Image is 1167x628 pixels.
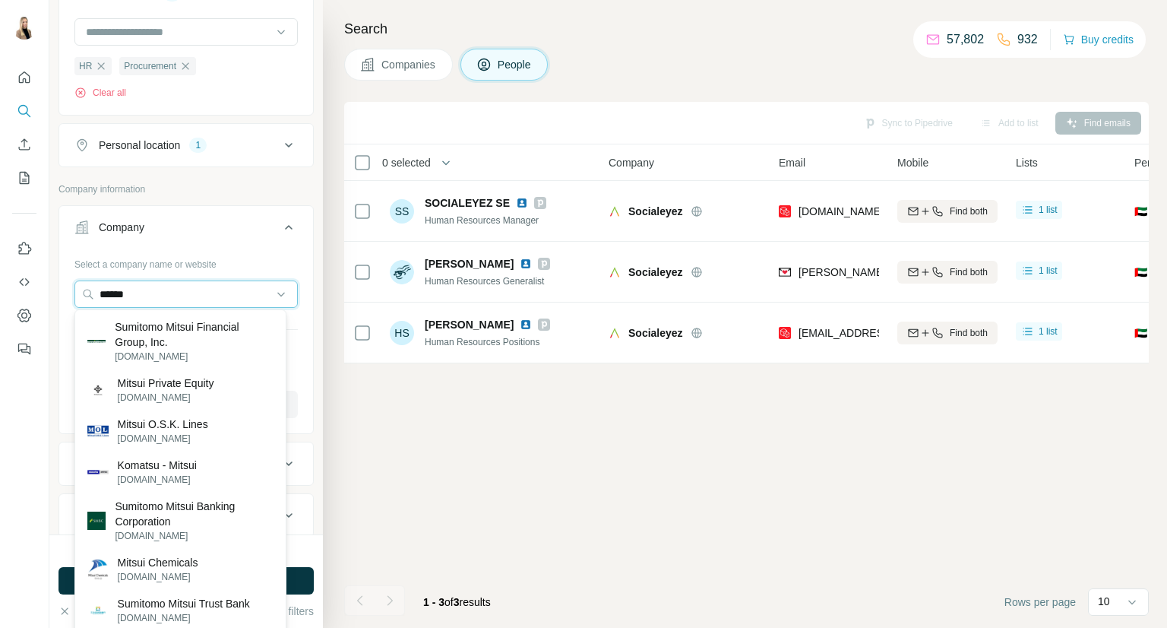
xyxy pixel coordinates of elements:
button: Feedback [12,335,36,363]
div: SS [390,199,414,224]
span: SOCIALEYEZ SE [425,195,510,211]
p: Mitsui O.S.K. Lines [118,417,208,432]
div: HS [390,321,414,345]
span: 🇦🇪 [1134,265,1147,280]
p: Komatsu - Mitsui [118,458,197,473]
p: [DOMAIN_NAME] [118,473,197,487]
p: Sumitomo Mitsui Financial Group, Inc. [115,319,274,350]
span: Companies [381,57,437,72]
p: [DOMAIN_NAME] [118,391,214,404]
span: 🇦🇪 [1134,204,1147,219]
img: LinkedIn logo [520,258,532,270]
p: 932 [1017,30,1038,49]
span: Procurement [124,59,176,73]
span: [PERSON_NAME] [425,317,514,332]
h4: Search [344,18,1149,40]
span: People [498,57,533,72]
img: Sumitomo Mitsui Trust Bank [87,605,109,617]
span: Email [779,155,805,170]
p: [DOMAIN_NAME] [118,570,198,584]
img: Sumitomo Mitsui Financial Group, Inc. [87,340,106,344]
button: Find both [897,200,998,223]
span: Company [609,155,654,170]
span: 0 selected [382,155,431,170]
img: Avatar [390,260,414,284]
button: Use Surfe on LinkedIn [12,235,36,262]
button: Search [12,97,36,125]
span: 1 list [1039,264,1058,278]
span: [PERSON_NAME] [425,256,514,271]
img: Avatar [12,15,36,40]
p: [DOMAIN_NAME] [118,611,250,625]
span: Find both [950,265,988,279]
button: Personal location1 [59,127,313,163]
p: [DOMAIN_NAME] [115,529,273,543]
button: Quick start [12,64,36,91]
span: Find both [950,326,988,340]
span: [EMAIL_ADDRESS][DOMAIN_NAME] [799,327,979,339]
span: 🇦🇪 [1134,325,1147,341]
div: Personal location [99,138,180,153]
p: [DOMAIN_NAME] [118,432,208,446]
span: Human Resources Positions [425,337,539,347]
p: Company information [59,182,314,196]
img: Mitsui Private Equity [87,379,109,401]
button: My lists [12,164,36,192]
div: Select a company name or website [74,252,298,271]
span: Socialeyez [628,265,683,280]
img: Mitsui Chemicals [87,559,109,580]
button: Clear [59,604,102,619]
p: [DOMAIN_NAME] [115,350,274,363]
p: Sumitomo Mitsui Banking Corporation [115,499,273,529]
img: LinkedIn logo [516,197,528,209]
img: provider findymail logo [779,265,791,280]
img: Mitsui O.S.K. Lines [87,420,109,442]
span: results [423,596,491,608]
button: Company [59,209,313,252]
span: 3 [454,596,460,608]
span: 1 - 3 [423,596,444,608]
button: Industry [59,446,313,482]
span: Mobile [897,155,928,170]
button: Clear all [74,86,126,100]
p: Sumitomo Mitsui Trust Bank [118,596,250,611]
div: Company [99,220,144,235]
p: Mitsui Private Equity [118,376,214,391]
button: Find both [897,261,998,284]
button: HQ location [59,497,313,534]
p: 57,802 [947,30,984,49]
span: [PERSON_NAME][EMAIL_ADDRESS][PERSON_NAME][DOMAIN_NAME] [799,266,1154,278]
img: Komatsu - Mitsui [87,461,109,483]
span: 1 list [1039,325,1058,338]
img: Sumitomo Mitsui Banking Corporation [87,512,106,531]
span: 1 list [1039,203,1058,217]
span: Find both [950,205,988,218]
img: Logo of Socialeyez [609,327,621,339]
span: of [444,596,454,608]
span: HR [79,59,92,73]
div: 1 [189,138,207,152]
img: Logo of Socialeyez [609,266,621,278]
button: Dashboard [12,302,36,329]
span: Socialeyez [628,325,683,341]
span: Lists [1016,155,1038,170]
button: Enrich CSV [12,131,36,158]
img: LinkedIn logo [520,319,532,331]
p: Mitsui Chemicals [118,555,198,570]
p: 10 [1098,594,1110,609]
button: Use Surfe API [12,268,36,296]
img: provider prospeo logo [779,204,791,219]
button: Find both [897,322,998,344]
button: Buy credits [1063,29,1134,50]
img: Logo of Socialeyez [609,205,621,217]
span: Human Resources Manager [425,215,539,226]
img: provider prospeo logo [779,325,791,341]
span: [DOMAIN_NAME][EMAIL_ADDRESS][DOMAIN_NAME] [799,205,1064,217]
button: Run search [59,567,314,595]
span: Human Resources Generalist [425,276,544,287]
span: Rows per page [1004,595,1076,610]
span: Socialeyez [628,204,683,219]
